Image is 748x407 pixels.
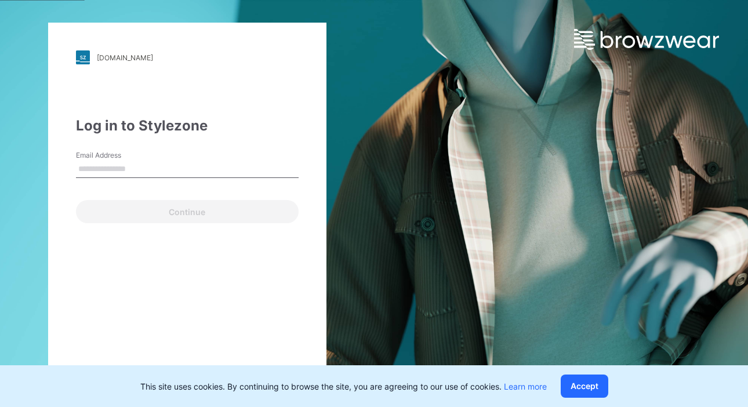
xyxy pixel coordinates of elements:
[76,50,299,64] a: [DOMAIN_NAME]
[76,50,90,64] img: stylezone-logo.562084cfcfab977791bfbf7441f1a819.svg
[76,115,299,136] div: Log in to Stylezone
[140,380,547,393] p: This site uses cookies. By continuing to browse the site, you are agreeing to our use of cookies.
[97,53,153,62] div: [DOMAIN_NAME]
[574,29,719,50] img: browzwear-logo.e42bd6dac1945053ebaf764b6aa21510.svg
[76,150,157,161] label: Email Address
[561,375,608,398] button: Accept
[504,381,547,391] a: Learn more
